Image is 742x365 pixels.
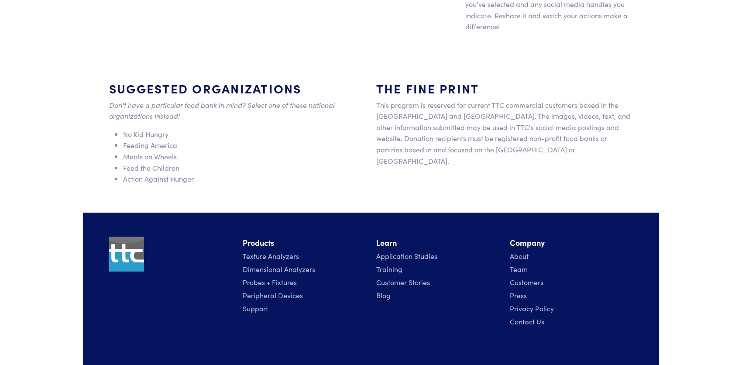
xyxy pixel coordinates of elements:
li: Feeding America [123,140,366,151]
li: Learn [376,237,499,249]
a: Probes + Fixtures [243,277,297,287]
a: Privacy Policy [510,303,554,313]
h4: The Fine Print [376,81,633,96]
a: Dimensional Analyzers [243,264,315,274]
li: Company [510,237,633,249]
h4: Suggested organizations [109,81,366,96]
li: No Kid Hungry [123,129,366,140]
li: Products [243,237,366,249]
a: Team [510,264,528,274]
li: Action Against Hunger [123,173,366,185]
a: Texture Analyzers [243,251,299,261]
a: Customers [510,277,543,287]
a: Blog [376,290,391,300]
li: Feed the Children [123,162,366,174]
a: Application Studies [376,251,437,261]
p: Don't have a particular food bank in mind? Select one of these national organizations instead! [109,100,366,122]
a: Customer Stories [376,277,430,287]
a: Peripheral Devices [243,290,303,300]
a: Training [376,264,402,274]
a: Support [243,303,268,313]
img: ttc_logo_1x1_v1.0.png [109,237,144,272]
a: Press [510,290,527,300]
a: About [510,251,529,261]
p: This program is reserved for current TTC commercial customers based in the [GEOGRAPHIC_DATA] and ... [376,100,633,167]
a: Contact Us [510,317,544,326]
li: Meals on Wheels [123,151,366,162]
